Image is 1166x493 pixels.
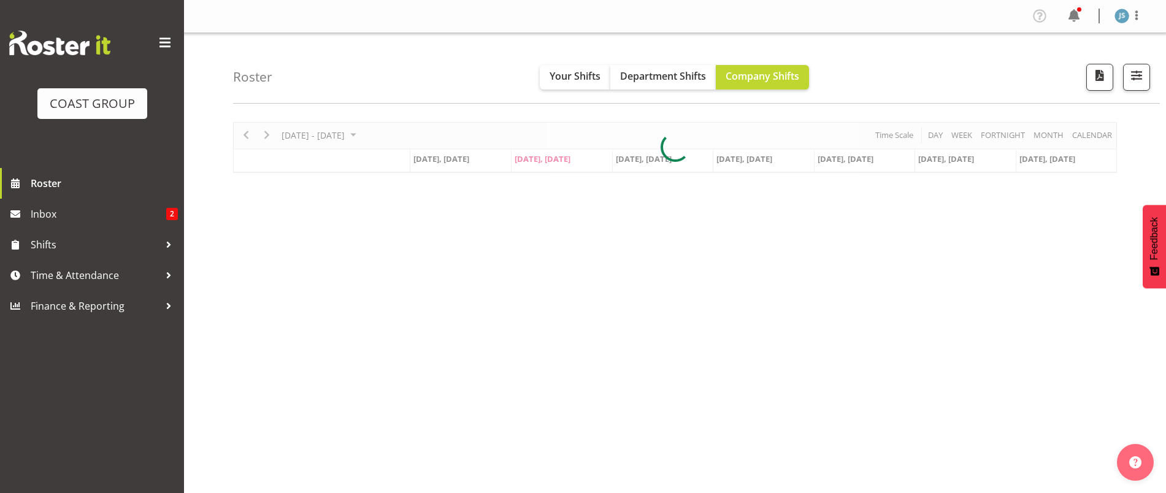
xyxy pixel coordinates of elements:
button: Filter Shifts [1123,64,1150,91]
span: Company Shifts [726,69,799,83]
div: COAST GROUP [50,94,135,113]
span: Time & Attendance [31,266,159,285]
img: help-xxl-2.png [1129,456,1141,468]
span: Finance & Reporting [31,297,159,315]
img: Rosterit website logo [9,31,110,55]
span: Roster [31,174,178,193]
span: Feedback [1149,217,1160,260]
span: Your Shifts [550,69,600,83]
span: Inbox [31,205,166,223]
span: Department Shifts [620,69,706,83]
span: 2 [166,208,178,220]
h4: Roster [233,70,272,84]
img: julia-sandiforth1129.jpg [1114,9,1129,23]
span: Shifts [31,235,159,254]
button: Department Shifts [610,65,716,90]
button: Download a PDF of the roster according to the set date range. [1086,64,1113,91]
button: Feedback - Show survey [1143,205,1166,288]
button: Company Shifts [716,65,809,90]
button: Your Shifts [540,65,610,90]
